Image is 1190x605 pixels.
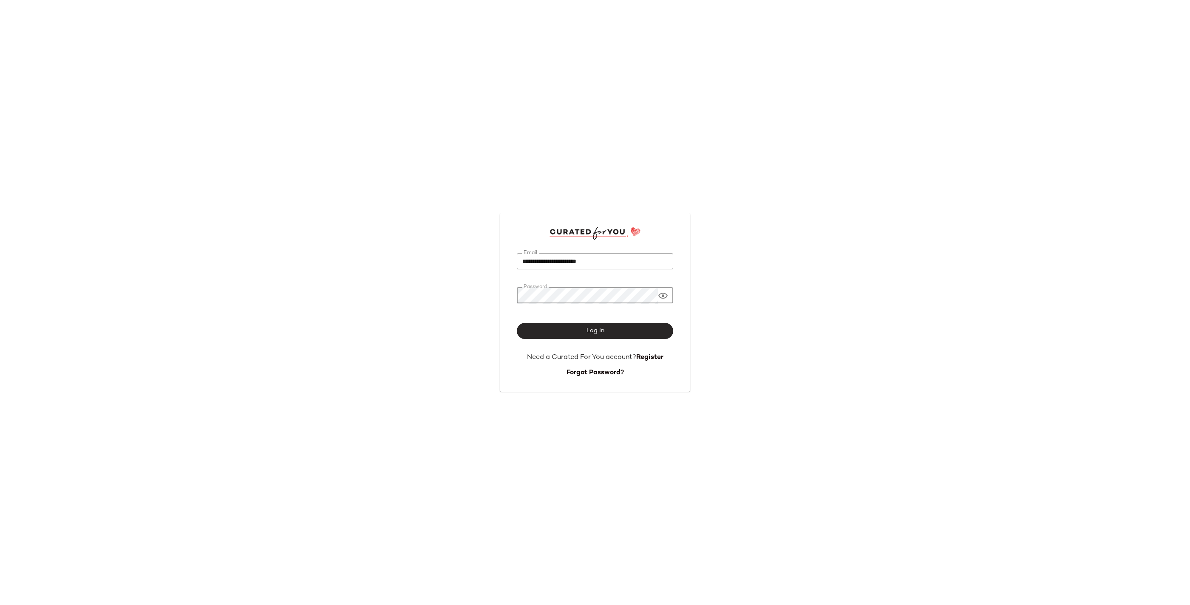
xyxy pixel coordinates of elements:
[586,328,604,334] span: Log In
[517,323,673,339] button: Log In
[636,354,663,361] a: Register
[567,369,624,376] a: Forgot Password?
[527,354,636,361] span: Need a Curated For You account?
[550,227,641,240] img: cfy_login_logo.DGdB1djN.svg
